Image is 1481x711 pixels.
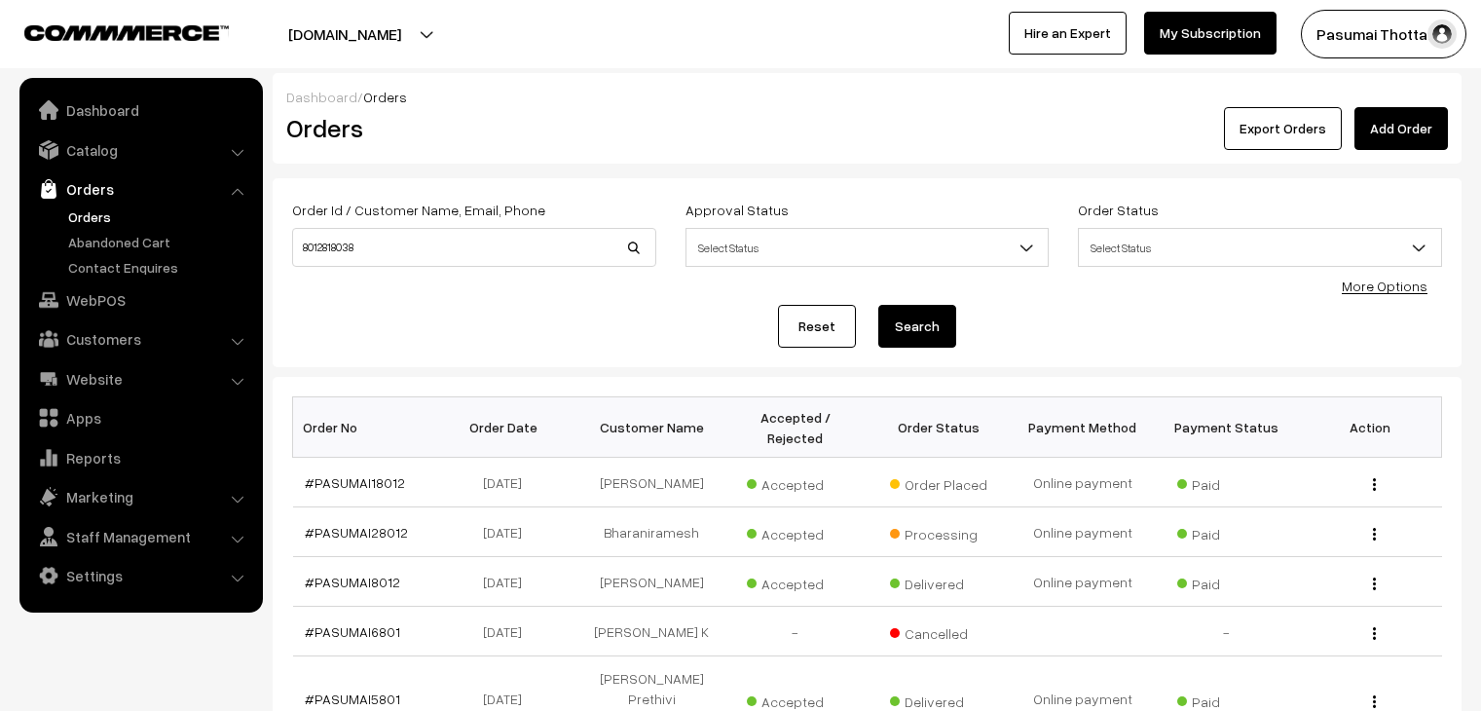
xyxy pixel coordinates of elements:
a: #PASUMAI5801 [305,691,400,707]
td: Online payment [1011,557,1155,607]
a: Abandoned Cart [63,232,256,252]
td: Online payment [1011,507,1155,557]
img: Menu [1373,478,1376,491]
img: user [1427,19,1457,49]
th: Order Date [436,397,580,458]
a: Reports [24,440,256,475]
td: - [723,607,868,656]
a: #PASUMAI8012 [305,574,400,590]
span: Paid [1177,519,1275,544]
a: Customers [24,321,256,356]
span: Order Placed [890,469,987,495]
span: Processing [890,519,987,544]
span: Paid [1177,469,1275,495]
a: Dashboard [24,93,256,128]
img: Menu [1373,627,1376,640]
td: [PERSON_NAME] [580,557,724,607]
label: Order Id / Customer Name, Email, Phone [292,200,545,220]
span: Accepted [747,569,844,594]
th: Payment Status [1155,397,1299,458]
a: Add Order [1354,107,1448,150]
label: Approval Status [685,200,789,220]
td: [DATE] [436,507,580,557]
th: Order Status [868,397,1012,458]
td: [PERSON_NAME] [580,458,724,507]
th: Payment Method [1011,397,1155,458]
td: Online payment [1011,458,1155,507]
td: [DATE] [436,607,580,656]
a: #PASUMAI28012 [305,524,408,541]
span: Select Status [1078,228,1442,267]
button: Search [878,305,956,348]
a: Orders [63,206,256,227]
img: Menu [1373,695,1376,708]
span: Delivered [890,569,987,594]
input: Order Id / Customer Name / Customer Email / Customer Phone [292,228,656,267]
div: / [286,87,1448,107]
th: Action [1298,397,1442,458]
span: Select Status [685,228,1050,267]
a: Reset [778,305,856,348]
a: Dashboard [286,89,357,105]
th: Accepted / Rejected [723,397,868,458]
button: [DOMAIN_NAME] [220,10,469,58]
a: #PASUMAI6801 [305,623,400,640]
td: Bharaniramesh [580,507,724,557]
button: Export Orders [1224,107,1342,150]
td: [PERSON_NAME] K [580,607,724,656]
img: COMMMERCE [24,25,229,40]
a: COMMMERCE [24,19,195,43]
span: Paid [1177,569,1275,594]
a: Marketing [24,479,256,514]
th: Customer Name [580,397,724,458]
a: Settings [24,558,256,593]
a: Hire an Expert [1009,12,1127,55]
a: Orders [24,171,256,206]
img: Menu [1373,578,1376,590]
span: Select Status [1079,231,1441,265]
a: Website [24,361,256,396]
td: - [1155,607,1299,656]
a: Apps [24,400,256,435]
td: [DATE] [436,458,580,507]
span: Accepted [747,469,844,495]
h2: Orders [286,113,654,143]
a: Staff Management [24,519,256,554]
span: Orders [363,89,407,105]
a: WebPOS [24,282,256,318]
span: Select Status [686,231,1049,265]
img: Menu [1373,528,1376,541]
a: My Subscription [1144,12,1277,55]
label: Order Status [1078,200,1159,220]
button: Pasumai Thotta… [1301,10,1466,58]
td: [DATE] [436,557,580,607]
a: More Options [1342,278,1427,294]
span: Cancelled [890,618,987,644]
span: Accepted [747,519,844,544]
a: #PASUMAI18012 [305,474,405,491]
a: Contact Enquires [63,257,256,278]
a: Catalog [24,132,256,168]
th: Order No [293,397,437,458]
